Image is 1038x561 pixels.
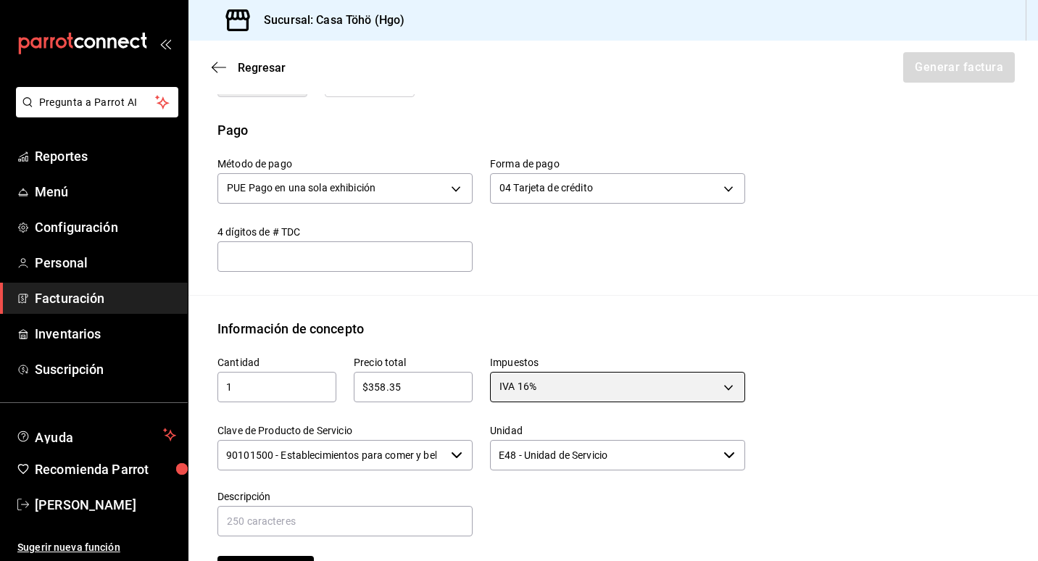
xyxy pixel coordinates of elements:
[227,180,375,195] span: PUE Pago en una sola exhibición
[490,158,745,168] label: Forma de pago
[217,425,473,435] label: Clave de Producto de Servicio
[217,319,364,338] div: Información de concepto
[499,379,536,394] span: IVA 16%
[35,460,176,479] span: Recomienda Parrot
[17,540,176,555] span: Sugerir nueva función
[35,324,176,344] span: Inventarios
[217,158,473,168] label: Método de pago
[35,426,157,444] span: Ayuda
[217,506,473,536] input: 250 caracteres
[490,425,745,435] label: Unidad
[217,120,249,140] div: Pago
[159,38,171,49] button: open_drawer_menu
[217,357,336,367] label: Cantidad
[35,288,176,308] span: Facturación
[35,360,176,379] span: Suscripción
[490,440,718,470] input: Elige una opción
[252,12,404,29] h3: Sucursal: Casa Töhö (Hgo)
[499,180,593,195] span: 04 Tarjeta de crédito
[35,182,176,201] span: Menú
[217,491,473,501] label: Descripción
[490,357,745,367] label: Impuestos
[217,440,445,470] input: Elige una opción
[354,378,473,396] input: $0.00
[39,95,156,110] span: Pregunta a Parrot AI
[35,217,176,237] span: Configuración
[35,146,176,166] span: Reportes
[238,61,286,75] span: Regresar
[35,495,176,515] span: [PERSON_NAME]
[217,226,473,236] label: 4 dígitos de # TDC
[35,253,176,273] span: Personal
[354,357,473,367] label: Precio total
[10,105,178,120] a: Pregunta a Parrot AI
[16,87,178,117] button: Pregunta a Parrot AI
[212,61,286,75] button: Regresar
